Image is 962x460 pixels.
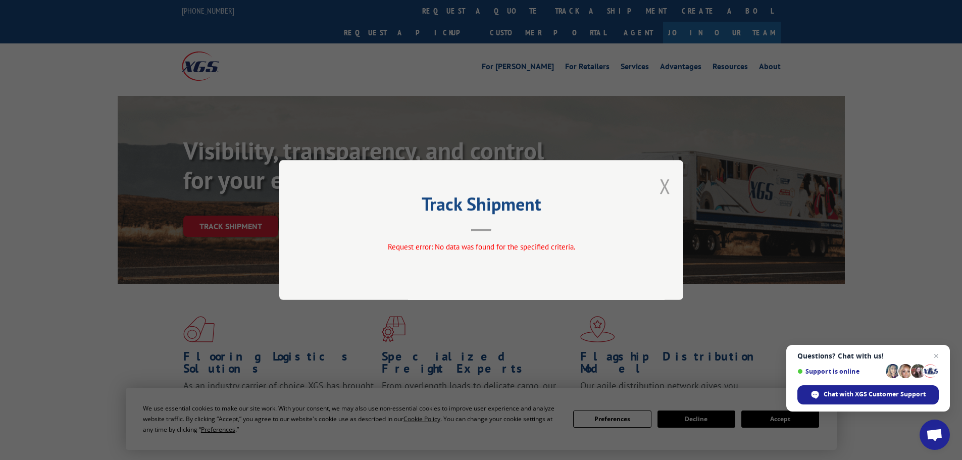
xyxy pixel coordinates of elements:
button: Close modal [660,173,671,199]
div: Chat with XGS Customer Support [797,385,939,404]
h2: Track Shipment [330,197,633,216]
span: Questions? Chat with us! [797,352,939,360]
div: Open chat [920,420,950,450]
span: Request error: No data was found for the specified criteria. [387,242,575,251]
span: Close chat [930,350,942,362]
span: Chat with XGS Customer Support [824,390,926,399]
span: Support is online [797,368,882,375]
